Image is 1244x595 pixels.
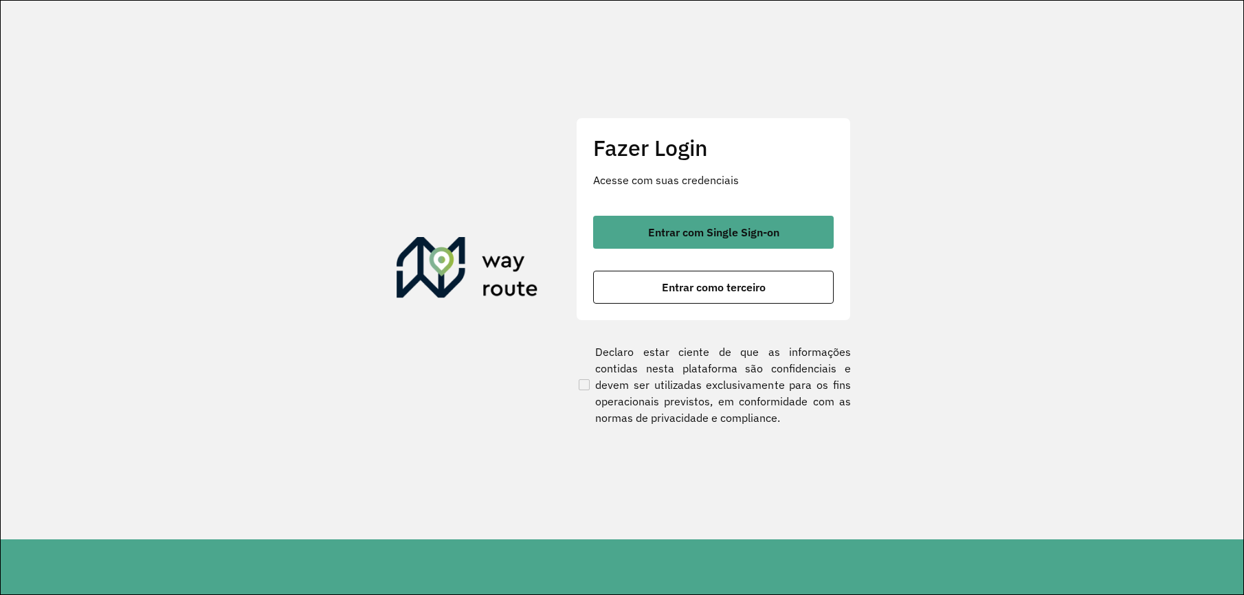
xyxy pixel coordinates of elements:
[593,271,834,304] button: button
[576,344,851,426] label: Declaro estar ciente de que as informações contidas nesta plataforma são confidenciais e devem se...
[397,237,538,303] img: Roteirizador AmbevTech
[593,135,834,161] h2: Fazer Login
[593,172,834,188] p: Acesse com suas credenciais
[593,216,834,249] button: button
[648,227,779,238] span: Entrar com Single Sign-on
[662,282,766,293] span: Entrar como terceiro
